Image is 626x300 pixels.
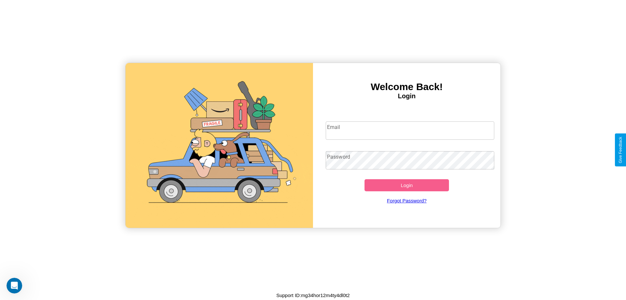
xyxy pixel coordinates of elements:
[618,137,623,163] div: Give Feedback
[276,291,350,300] p: Support ID: mg34hor12m4ty4dl0t2
[322,191,491,210] a: Forgot Password?
[365,179,449,191] button: Login
[313,81,500,92] h3: Welcome Back!
[7,278,22,293] iframe: Intercom live chat
[126,63,313,228] img: gif
[313,92,500,100] h4: Login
